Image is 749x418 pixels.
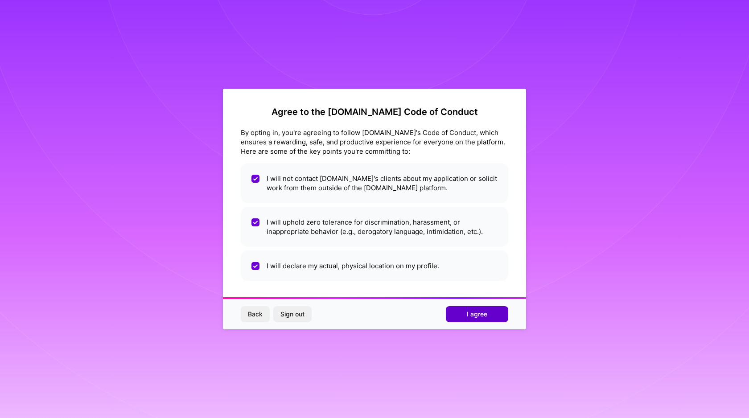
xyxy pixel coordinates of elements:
span: Sign out [280,310,305,319]
li: I will declare my actual, physical location on my profile. [241,250,508,281]
button: Sign out [273,306,312,322]
div: By opting in, you're agreeing to follow [DOMAIN_NAME]'s Code of Conduct, which ensures a rewardin... [241,128,508,156]
span: I agree [467,310,487,319]
h2: Agree to the [DOMAIN_NAME] Code of Conduct [241,107,508,117]
li: I will not contact [DOMAIN_NAME]'s clients about my application or solicit work from them outside... [241,163,508,203]
li: I will uphold zero tolerance for discrimination, harassment, or inappropriate behavior (e.g., der... [241,207,508,247]
button: Back [241,306,270,322]
span: Back [248,310,263,319]
button: I agree [446,306,508,322]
